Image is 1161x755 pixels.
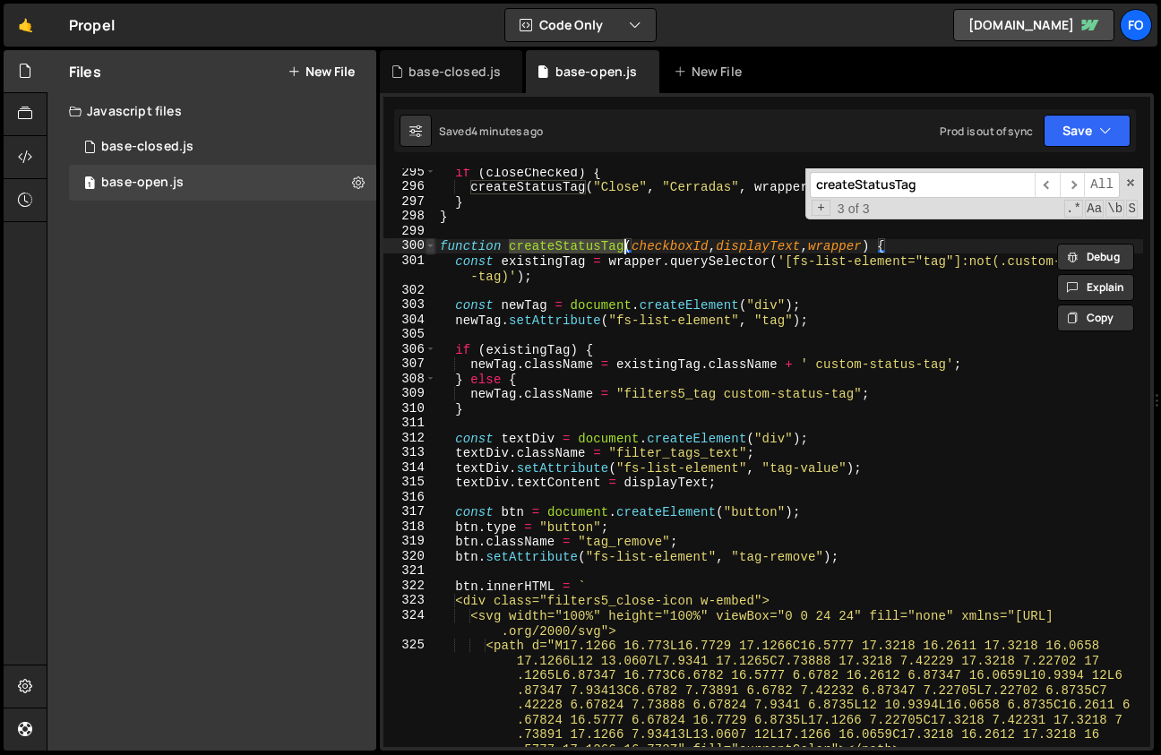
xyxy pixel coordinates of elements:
div: 299 [383,224,436,239]
div: 297 [383,194,436,210]
button: Debug [1057,244,1134,270]
div: Prod is out of sync [940,124,1033,139]
div: 314 [383,460,436,476]
button: Explain [1057,274,1134,301]
div: base-closed.js [408,63,501,81]
div: Javascript files [47,93,376,129]
a: fo [1120,9,1152,41]
span: Whole Word Search [1105,200,1124,218]
span: 1 [84,177,95,192]
a: 🤙 [4,4,47,47]
div: base-closed.js [101,139,193,155]
div: 303 [383,297,436,313]
div: 296 [383,179,436,194]
span: CaseSensitive Search [1085,200,1104,218]
div: 318 [383,519,436,535]
span: ​ [1060,172,1085,198]
div: 305 [383,327,436,342]
span: Toggle Replace mode [812,200,830,217]
div: 17111/47186.js [69,165,376,201]
div: 4 minutes ago [471,124,543,139]
div: Saved [439,124,543,139]
div: 17111/47461.js [69,129,376,165]
span: Search In Selection [1126,200,1138,218]
div: 300 [383,238,436,253]
div: 317 [383,504,436,519]
span: ​ [1035,172,1060,198]
div: 302 [383,283,436,298]
span: 3 of 3 [830,202,877,217]
div: 308 [383,372,436,387]
div: 311 [383,416,436,431]
div: 323 [383,593,436,608]
div: 298 [383,209,436,224]
div: 309 [383,386,436,401]
span: Alt-Enter [1084,172,1120,198]
button: Save [1044,115,1131,147]
div: 306 [383,342,436,357]
div: 304 [383,313,436,328]
div: 301 [383,253,436,283]
span: RegExp Search [1064,200,1083,218]
div: 313 [383,445,436,460]
a: [DOMAIN_NAME] [953,9,1114,41]
input: Search for [810,172,1035,198]
div: 322 [383,579,436,594]
h2: Files [69,62,101,82]
div: 319 [383,534,436,549]
div: 324 [383,608,436,638]
div: 320 [383,549,436,564]
div: 312 [383,431,436,446]
div: base-open.js [101,175,184,191]
button: Copy [1057,305,1134,331]
div: Propel [69,14,115,36]
div: 316 [383,490,436,505]
button: Code Only [505,9,656,41]
div: New File [674,63,749,81]
div: 307 [383,356,436,372]
div: 295 [383,165,436,180]
button: New File [288,64,355,79]
div: base-open.js [555,63,638,81]
div: 315 [383,475,436,490]
div: 310 [383,401,436,416]
div: 321 [383,563,436,579]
